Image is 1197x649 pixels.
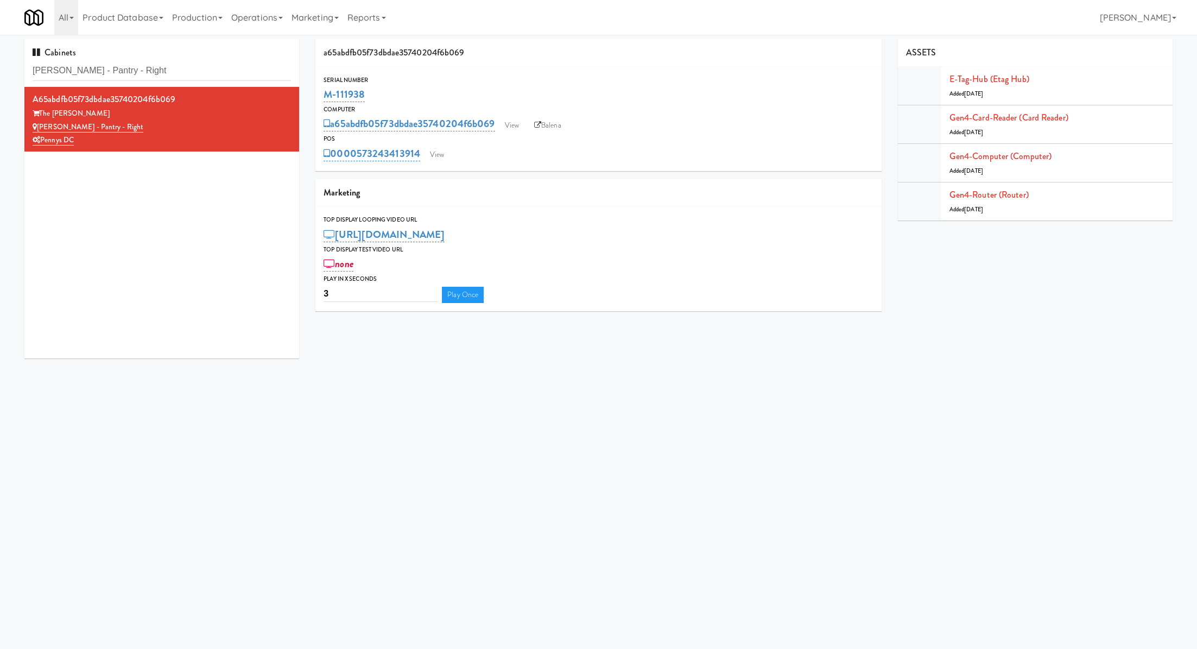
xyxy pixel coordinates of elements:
[949,205,983,213] span: Added
[324,116,495,131] a: a65abdfb05f73dbdae35740204f6b069
[949,111,1068,124] a: Gen4-card-reader (Card Reader)
[949,128,983,136] span: Added
[949,73,1029,85] a: E-tag-hub (Etag Hub)
[425,147,449,163] a: View
[964,90,983,98] span: [DATE]
[906,46,936,59] span: ASSETS
[324,87,365,102] a: M-111938
[33,107,291,121] div: The [PERSON_NAME]
[964,128,983,136] span: [DATE]
[949,150,1052,162] a: Gen4-computer (Computer)
[324,256,353,272] a: none
[324,146,420,161] a: 0000573243413914
[33,135,74,146] a: Pennys DC
[24,8,43,27] img: Micromart
[949,167,983,175] span: Added
[324,104,873,115] div: Computer
[33,61,291,81] input: Search cabinets
[33,46,76,59] span: Cabinets
[324,215,873,225] div: Top Display Looping Video Url
[33,91,291,108] div: a65abdfb05f73dbdae35740204f6b069
[324,134,873,144] div: POS
[324,75,873,86] div: Serial Number
[964,205,983,213] span: [DATE]
[529,117,567,134] a: Balena
[964,167,983,175] span: [DATE]
[324,227,445,242] a: [URL][DOMAIN_NAME]
[324,186,360,199] span: Marketing
[324,274,873,285] div: Play in X seconds
[24,87,299,152] li: a65abdfb05f73dbdae35740204f6b069The [PERSON_NAME] [PERSON_NAME] - Pantry - RightPennys DC
[33,122,143,133] a: [PERSON_NAME] - Pantry - Right
[499,117,524,134] a: View
[324,244,873,255] div: Top Display Test Video Url
[949,188,1029,201] a: Gen4-router (Router)
[442,287,484,303] a: Play Once
[315,39,881,67] div: a65abdfb05f73dbdae35740204f6b069
[949,90,983,98] span: Added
